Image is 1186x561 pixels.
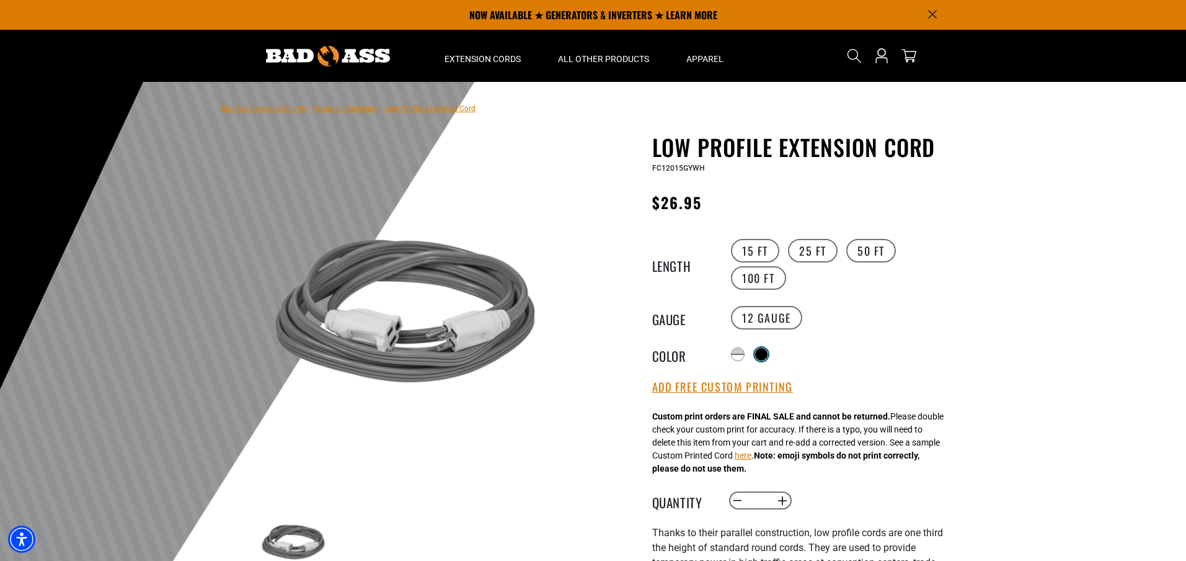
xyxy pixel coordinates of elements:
summary: All Other Products [539,30,668,82]
legend: Gauge [652,310,714,326]
a: Bad Ass Extension Cords [221,104,305,113]
summary: Apparel [668,30,742,82]
summary: Extension Cords [426,30,539,82]
span: FC12015GYWH [652,164,705,173]
label: 100 FT [731,266,786,290]
strong: Custom print orders are FINAL SALE and cannot be returned. [652,411,890,421]
span: › [308,104,310,113]
span: $26.95 [652,191,702,213]
a: Return to Collection [312,104,378,113]
span: All Other Products [558,53,649,65]
label: 50 FT [846,239,896,263]
h1: Low Profile Extension Cord [652,134,956,160]
div: Accessibility Menu [8,526,35,553]
label: 15 FT [731,239,779,263]
img: grey & white [258,166,557,465]
img: Bad Ass Extension Cords [266,46,390,66]
legend: Color [652,346,714,362]
button: here [735,449,751,462]
label: 25 FT [788,239,838,263]
span: Extension Cords [445,53,521,65]
button: Add Free Custom Printing [652,380,793,394]
span: Low Profile Extension Cord [386,104,476,113]
nav: breadcrumbs [221,101,476,115]
label: 12 Gauge [731,306,802,330]
strong: Note: emoji symbols do not print correctly, please do not use them. [652,451,919,473]
label: Quantity [652,493,714,509]
div: Please double check your custom print for accuracy. If there is a typo, you will need to delete t... [652,410,944,475]
span: › [381,104,383,113]
summary: Search [844,46,864,66]
span: Apparel [686,53,724,65]
legend: Length [652,256,714,272]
